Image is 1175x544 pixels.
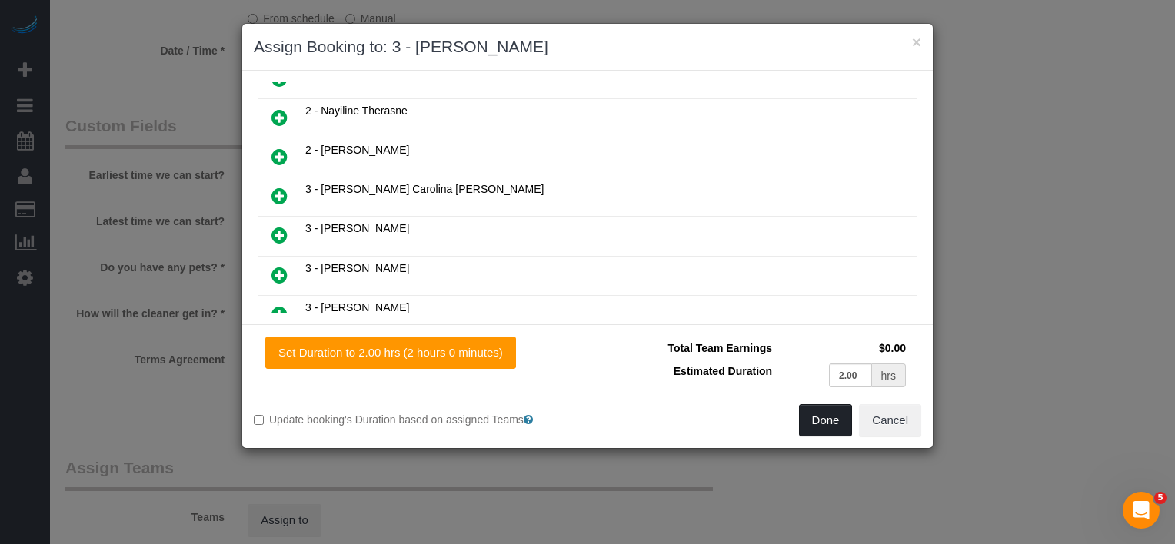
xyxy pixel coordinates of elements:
[674,365,772,377] span: Estimated Duration
[305,144,409,156] span: 2 - [PERSON_NAME]
[776,337,910,360] td: $0.00
[254,415,264,425] input: Update booking's Duration based on assigned Teams
[254,412,576,427] label: Update booking's Duration based on assigned Teams
[305,301,409,313] span: 3 - [PERSON_NAME]
[872,363,906,387] div: hrs
[254,35,921,58] h3: Assign Booking to: 3 - [PERSON_NAME]
[265,337,516,369] button: Set Duration to 2.00 hrs (2 hours 0 minutes)
[799,404,853,436] button: Done
[599,337,776,360] td: Total Team Earnings
[305,222,409,234] span: 3 - [PERSON_NAME]
[305,262,409,274] span: 3 - [PERSON_NAME]
[1154,492,1167,504] span: 5
[305,183,544,195] span: 3 - [PERSON_NAME] Carolina [PERSON_NAME]
[912,34,921,50] button: ×
[1123,492,1160,529] iframe: Intercom live chat
[859,404,921,436] button: Cancel
[305,104,408,117] span: 2 - Nayiline Therasne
